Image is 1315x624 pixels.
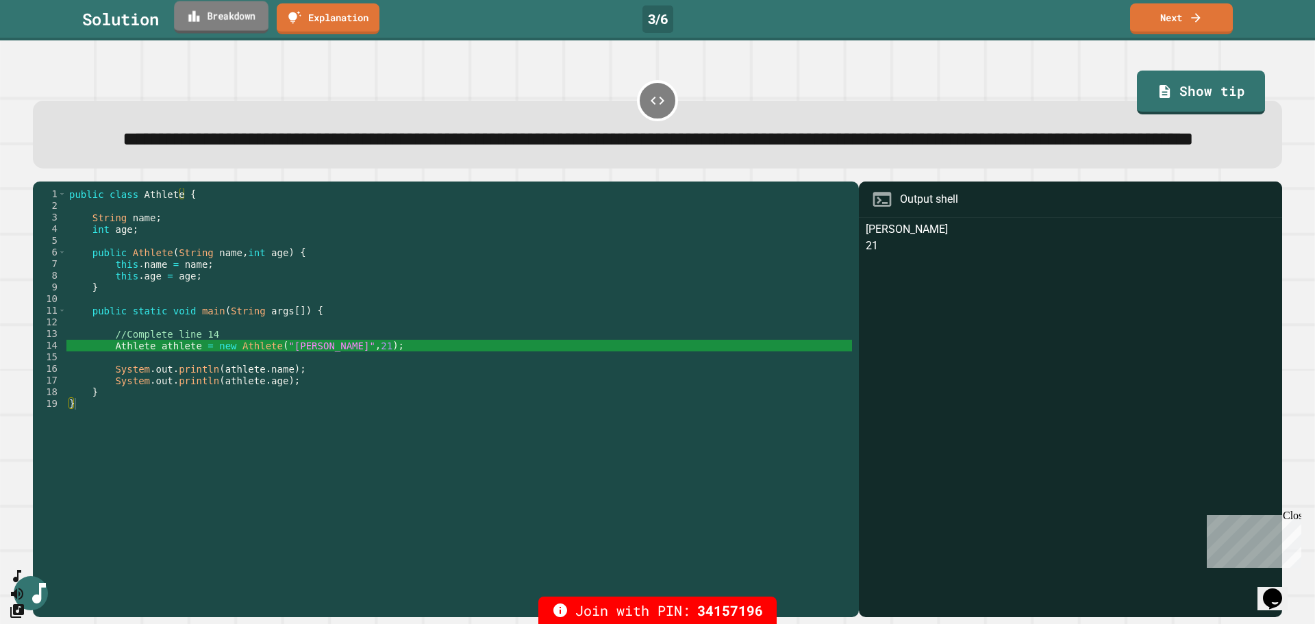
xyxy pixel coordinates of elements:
div: 4 [33,223,66,235]
div: 10 [33,293,66,305]
span: Toggle code folding, rows 1 through 19 [58,188,66,200]
iframe: chat widget [1201,510,1301,568]
div: 18 [33,386,66,398]
div: Join with PIN: [538,597,777,624]
div: 7 [33,258,66,270]
div: 3 [33,212,66,223]
div: 3 / 6 [642,5,673,33]
button: Mute music [9,585,25,602]
div: 13 [33,328,66,340]
span: 34157196 [697,600,763,621]
div: 19 [33,398,66,410]
span: Toggle code folding, rows 6 through 9 [58,247,66,258]
iframe: chat widget [1257,569,1301,610]
a: Show tip [1137,71,1264,114]
div: 11 [33,305,66,316]
div: 16 [33,363,66,375]
div: 14 [33,340,66,351]
button: Change Music [9,602,25,619]
div: 6 [33,247,66,258]
div: 17 [33,375,66,386]
div: 15 [33,351,66,363]
div: 1 [33,188,66,200]
div: Output shell [900,191,958,208]
a: Next [1130,3,1233,34]
div: 5 [33,235,66,247]
a: Explanation [277,3,379,34]
div: Solution [82,7,159,32]
div: 9 [33,282,66,293]
div: 2 [33,200,66,212]
div: Chat with us now!Close [5,5,95,87]
span: Toggle code folding, rows 11 through 18 [58,305,66,316]
button: SpeedDial basic example [9,568,25,585]
div: [PERSON_NAME] 21 [866,221,1275,617]
div: 12 [33,316,66,328]
div: 8 [33,270,66,282]
a: Breakdown [174,1,268,34]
